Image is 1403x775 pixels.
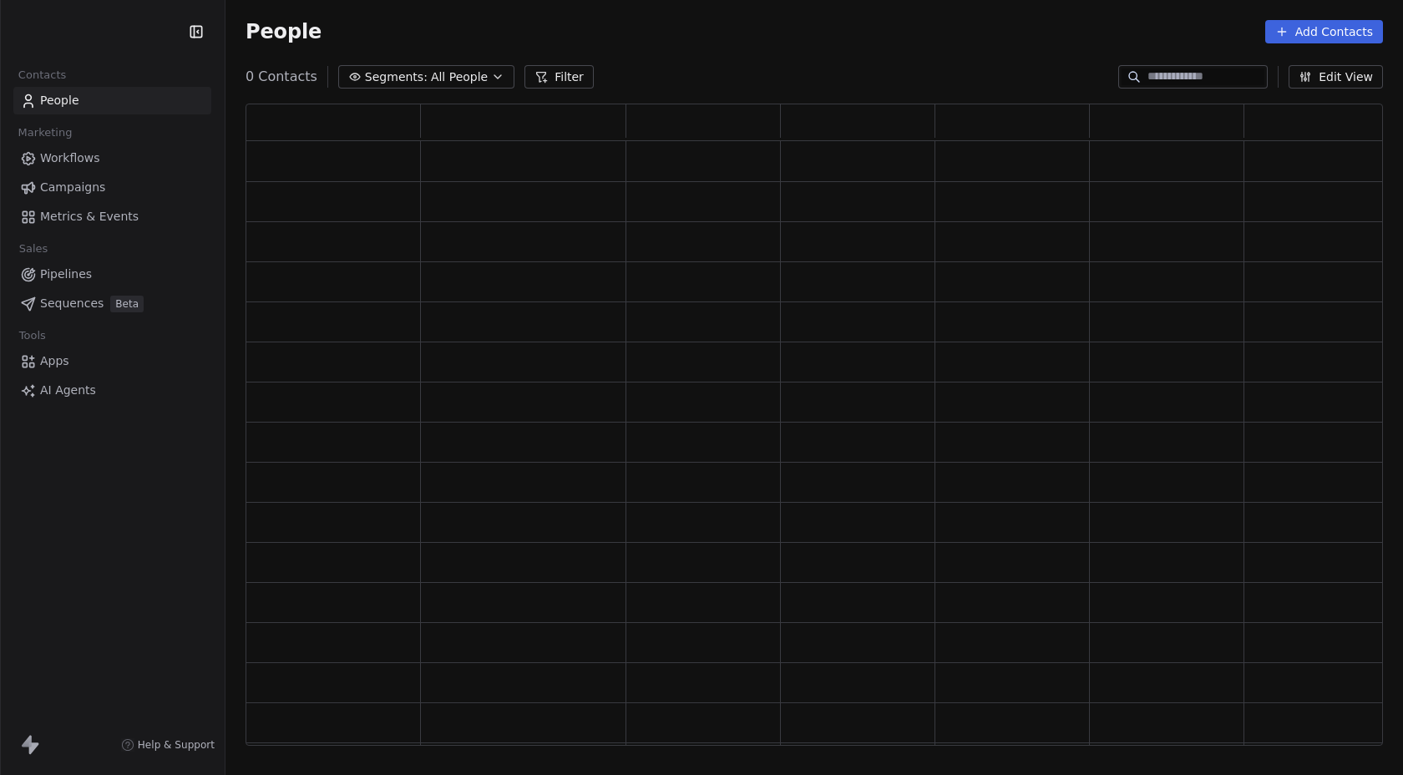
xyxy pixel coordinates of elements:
[121,738,215,752] a: Help & Support
[246,19,322,44] span: People
[365,68,428,86] span: Segments:
[13,290,211,317] a: SequencesBeta
[40,92,79,109] span: People
[40,208,139,225] span: Metrics & Events
[40,352,69,370] span: Apps
[246,67,317,87] span: 0 Contacts
[40,266,92,283] span: Pipelines
[13,377,211,404] a: AI Agents
[40,382,96,399] span: AI Agents
[12,323,53,348] span: Tools
[11,63,73,88] span: Contacts
[13,261,211,288] a: Pipelines
[13,347,211,375] a: Apps
[431,68,488,86] span: All People
[246,141,1399,747] div: grid
[13,144,211,172] a: Workflows
[13,203,211,230] a: Metrics & Events
[12,236,55,261] span: Sales
[40,149,100,167] span: Workflows
[13,174,211,201] a: Campaigns
[1265,20,1383,43] button: Add Contacts
[40,179,105,196] span: Campaigns
[11,120,79,145] span: Marketing
[13,87,211,114] a: People
[524,65,594,89] button: Filter
[1289,65,1383,89] button: Edit View
[138,738,215,752] span: Help & Support
[110,296,144,312] span: Beta
[40,295,104,312] span: Sequences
